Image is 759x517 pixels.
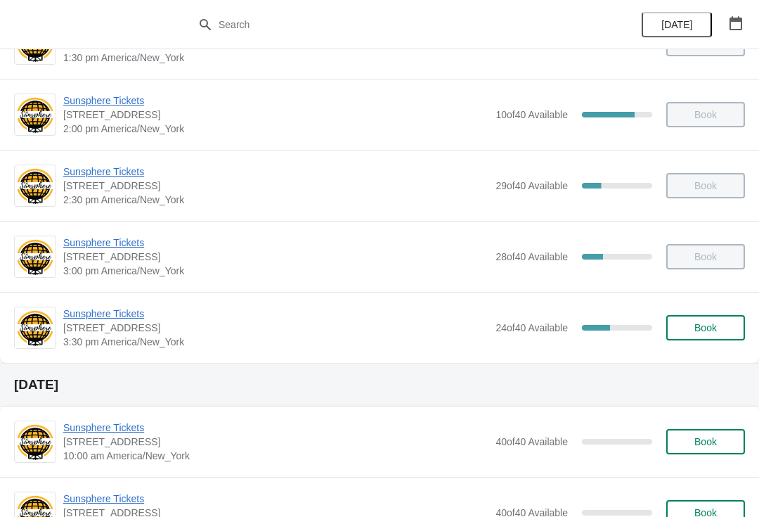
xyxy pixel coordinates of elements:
span: Book [694,436,717,447]
input: Search [218,12,569,37]
span: Sunsphere Tickets [63,165,488,179]
span: [STREET_ADDRESS] [63,179,488,193]
span: 40 of 40 Available [495,436,568,447]
span: [STREET_ADDRESS] [63,435,488,449]
span: Sunsphere Tickets [63,307,488,321]
span: [STREET_ADDRESS] [63,321,488,335]
span: 2:00 pm America/New_York [63,122,488,136]
span: Sunsphere Tickets [63,94,488,108]
button: Book [666,429,745,454]
span: 29 of 40 Available [495,180,568,191]
span: 24 of 40 Available [495,322,568,333]
span: [STREET_ADDRESS] [63,250,488,264]
span: 3:00 pm America/New_York [63,264,488,278]
img: Sunsphere Tickets | 810 Clinch Avenue, Knoxville, TN, USA | 10:00 am America/New_York [15,423,56,461]
span: [STREET_ADDRESS] [63,108,488,122]
img: Sunsphere Tickets | 810 Clinch Avenue, Knoxville, TN, USA | 3:00 pm America/New_York [15,238,56,276]
img: Sunsphere Tickets | 810 Clinch Avenue, Knoxville, TN, USA | 3:30 pm America/New_York [15,309,56,347]
span: 2:30 pm America/New_York [63,193,488,207]
span: Sunsphere Tickets [63,492,488,506]
button: [DATE] [642,12,712,37]
span: Sunsphere Tickets [63,236,488,250]
button: Book [666,315,745,340]
span: 10 of 40 Available [495,109,568,120]
img: Sunsphere Tickets | 810 Clinch Avenue, Knoxville, TN, USA | 2:30 pm America/New_York [15,167,56,205]
span: 1:30 pm America/New_York [63,51,488,65]
span: 3:30 pm America/New_York [63,335,488,349]
span: Book [694,322,717,333]
span: [DATE] [661,19,692,30]
span: Sunsphere Tickets [63,421,488,435]
span: 10:00 am America/New_York [63,449,488,463]
img: Sunsphere Tickets | 810 Clinch Avenue, Knoxville, TN, USA | 2:00 pm America/New_York [15,96,56,134]
h2: [DATE] [14,378,745,392]
span: 28 of 40 Available [495,251,568,262]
